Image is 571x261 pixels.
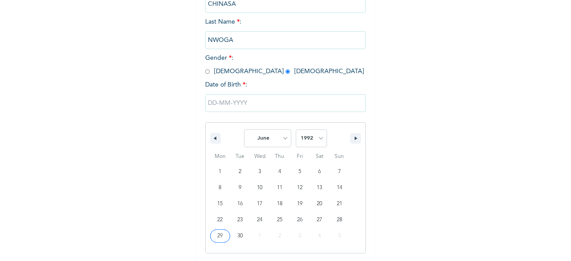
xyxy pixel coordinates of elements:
[239,164,241,180] span: 2
[290,212,310,228] button: 26
[290,180,310,196] button: 12
[219,180,221,196] span: 8
[230,228,250,244] button: 30
[237,228,243,244] span: 30
[318,164,321,180] span: 6
[277,212,282,228] span: 25
[310,196,330,212] button: 20
[250,212,270,228] button: 24
[239,180,241,196] span: 9
[257,196,262,212] span: 17
[329,149,349,164] span: Sun
[230,149,250,164] span: Tue
[230,164,250,180] button: 2
[217,228,223,244] span: 29
[237,212,243,228] span: 23
[277,180,282,196] span: 11
[317,180,322,196] span: 13
[298,164,301,180] span: 5
[217,196,223,212] span: 15
[258,164,261,180] span: 3
[270,212,290,228] button: 25
[317,196,322,212] span: 20
[270,149,290,164] span: Thu
[337,212,342,228] span: 28
[310,164,330,180] button: 6
[237,196,243,212] span: 16
[329,212,349,228] button: 28
[230,196,250,212] button: 16
[257,180,262,196] span: 10
[297,180,302,196] span: 12
[277,196,282,212] span: 18
[210,196,230,212] button: 15
[329,196,349,212] button: 21
[297,196,302,212] span: 19
[337,196,342,212] span: 21
[290,149,310,164] span: Fri
[205,94,366,112] input: DD-MM-YYYY
[310,180,330,196] button: 13
[250,180,270,196] button: 10
[230,212,250,228] button: 23
[210,164,230,180] button: 1
[329,180,349,196] button: 14
[257,212,262,228] span: 24
[290,164,310,180] button: 5
[219,164,221,180] span: 1
[230,180,250,196] button: 9
[210,180,230,196] button: 8
[310,212,330,228] button: 27
[290,196,310,212] button: 19
[338,164,341,180] span: 7
[297,212,302,228] span: 26
[337,180,342,196] span: 14
[210,149,230,164] span: Mon
[270,196,290,212] button: 18
[310,149,330,164] span: Sat
[270,180,290,196] button: 11
[210,228,230,244] button: 29
[250,164,270,180] button: 3
[250,149,270,164] span: Wed
[270,164,290,180] button: 4
[278,164,281,180] span: 4
[205,19,366,43] span: Last Name :
[250,196,270,212] button: 17
[205,55,364,75] span: Gender : [DEMOGRAPHIC_DATA] [DEMOGRAPHIC_DATA]
[205,80,247,90] span: Date of Birth :
[205,31,366,49] input: Enter your last name
[317,212,322,228] span: 27
[210,212,230,228] button: 22
[217,212,223,228] span: 22
[329,164,349,180] button: 7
